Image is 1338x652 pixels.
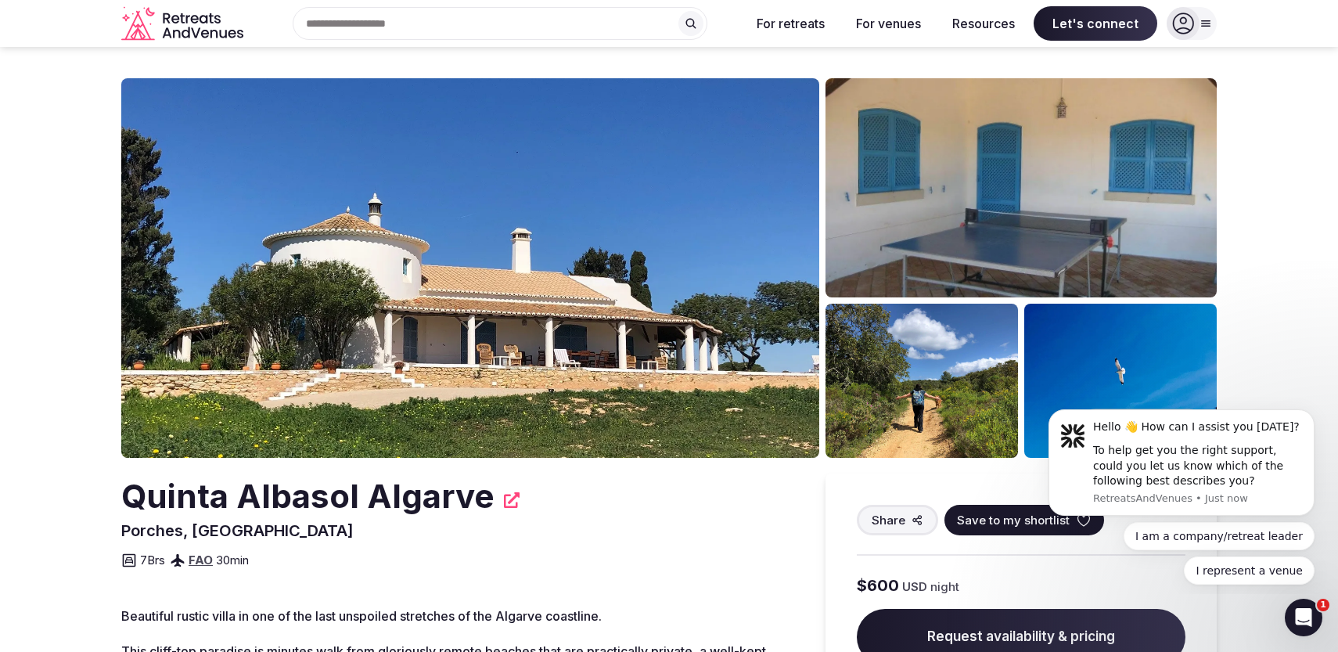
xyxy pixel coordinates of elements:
[744,6,837,41] button: For retreats
[902,578,927,595] span: USD
[121,6,246,41] svg: Retreats and Venues company logo
[1317,599,1329,611] span: 1
[140,552,165,568] span: 7 Brs
[1025,395,1338,594] iframe: Intercom notifications message
[216,552,249,568] span: 30 min
[857,575,899,596] span: $600
[1285,599,1322,636] iframe: Intercom live chat
[825,304,1018,458] img: Venue gallery photo
[121,78,819,458] img: Venue cover photo
[872,512,905,528] span: Share
[121,521,354,540] span: Porches, [GEOGRAPHIC_DATA]
[930,578,959,595] span: night
[843,6,933,41] button: For venues
[121,474,495,520] h2: Quinta Albasol Algarve
[1034,6,1157,41] span: Let's connect
[121,6,246,41] a: Visit the homepage
[825,78,1217,297] img: Venue gallery photo
[957,512,1070,528] span: Save to my shortlist
[1024,304,1217,458] img: Venue gallery photo
[944,505,1104,535] button: Save to my shortlist
[121,608,602,624] span: Beautiful rustic villa in one of the last unspoiled stretches of the Algarve coastline.
[940,6,1027,41] button: Resources
[857,505,938,535] button: Share
[189,553,213,567] a: FAO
